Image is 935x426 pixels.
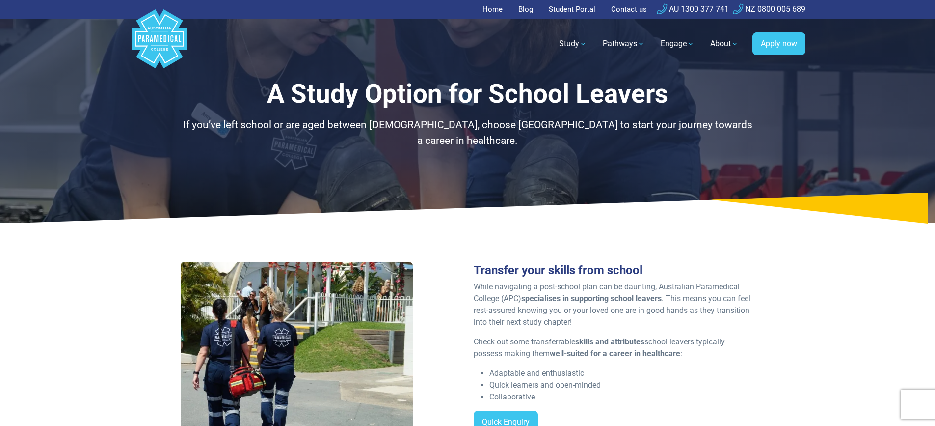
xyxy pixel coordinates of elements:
[181,79,755,110] h1: A Study Option for School Leavers
[655,30,700,57] a: Engage
[597,30,651,57] a: Pathways
[752,32,805,55] a: Apply now
[181,117,755,148] p: If you’ve left school or are aged between [DEMOGRAPHIC_DATA], choose [GEOGRAPHIC_DATA] to start y...
[130,19,189,69] a: Australian Paramedical College
[474,281,755,328] p: While navigating a post-school plan can be daunting, Australian Paramedical College (APC) . This ...
[733,4,805,14] a: NZ 0800 005 689
[489,368,755,379] li: Adaptable and enthusiastic
[595,337,644,346] strong: and attributes
[553,30,593,57] a: Study
[489,379,755,391] li: Quick learners and open-minded
[704,30,745,57] a: About
[474,263,755,278] h3: Transfer your skills from school
[575,337,593,346] strong: skills
[521,294,662,303] strong: specialises in supporting school leavers
[474,336,755,360] p: Check out some transferrable school leavers typically possess making them :
[489,391,755,403] li: Collaborative
[657,4,729,14] a: AU 1300 377 741
[550,349,680,358] strong: well-suited for a career in healthcare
